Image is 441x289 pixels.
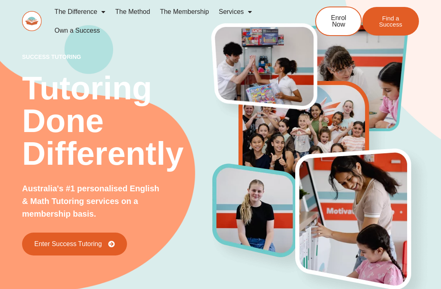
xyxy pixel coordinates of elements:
p: success tutoring [22,54,213,60]
a: The Membership [155,2,214,21]
span: Enrol Now [328,15,349,28]
span: Enter Success Tutoring [34,241,102,247]
span: Find a Success [374,15,407,27]
a: Enrol Now [315,7,362,36]
a: Find a Success [362,7,419,36]
p: Australia's #1 personalised English & Math Tutoring services on a membership basis. [22,182,161,220]
a: Services [214,2,257,21]
h2: Tutoring Done Differently [22,72,213,170]
nav: Menu [50,2,293,40]
a: Enter Success Tutoring [22,233,127,255]
a: The Method [110,2,155,21]
a: The Difference [50,2,111,21]
a: Own a Success [50,21,105,40]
